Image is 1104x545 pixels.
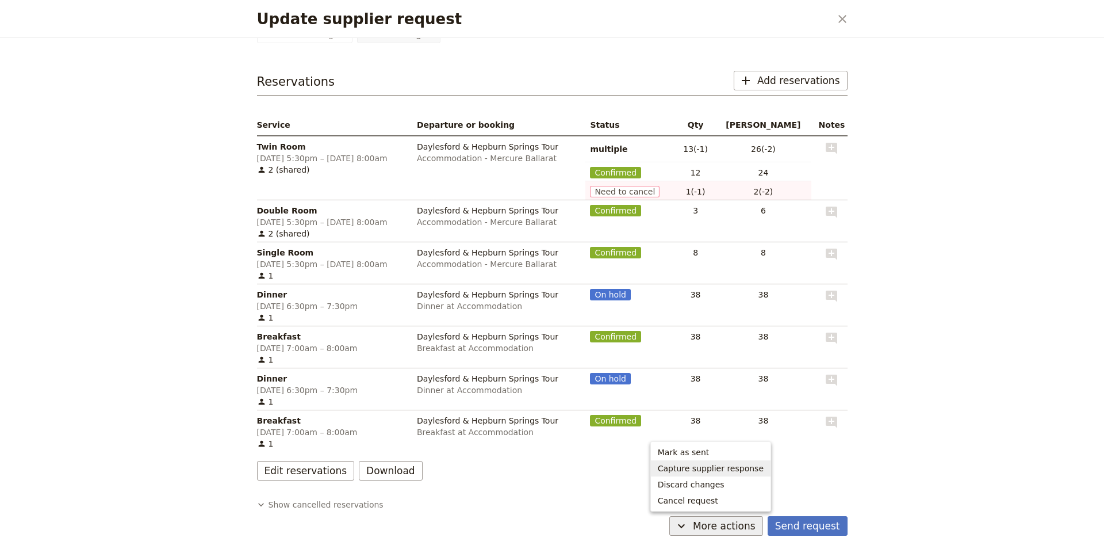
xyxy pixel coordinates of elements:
span: Double Room [257,205,408,216]
div: Daylesford & Hepburn Springs Tour [417,289,581,300]
span: 24 [719,167,807,178]
button: Discard changes [651,477,770,493]
span: Mark as sent [658,447,710,458]
span: 1(-1) [681,186,711,197]
div: Daylesford & Hepburn Springs Tour [417,205,581,216]
div: Dinner at Accommodation [417,300,581,312]
span: More actions [693,519,756,533]
button: Add note [825,331,838,345]
span: [DATE] 7:00am – 8:00am [257,342,408,354]
span: 38 [681,415,711,426]
div: Accommodation - Mercure Ballarat [417,216,581,228]
button: Add note [825,289,838,303]
span: 1 [257,438,408,449]
span: Confirmed [590,331,641,342]
button: Add note [825,141,838,155]
span: Capture supplier response [658,463,764,474]
div: Breakfast at Accommodation [417,426,581,438]
button: Close dialog [833,9,852,29]
span: [DATE] 5:30pm – [DATE] 8:00am [257,258,408,270]
span: 38 [719,331,807,342]
span: 12 [681,167,711,178]
span: 38 [719,289,807,300]
span: On hold [590,289,631,300]
span: 2 (shared) [257,228,408,239]
button: Mark as sent [651,444,770,460]
div: Daylesford & Hepburn Springs Tour [417,247,581,258]
span: [DATE] 5:30pm – [DATE] 8:00am [257,216,408,228]
span: Confirmed [590,415,641,426]
button: ​Add reservations [734,71,848,90]
span: 38 [681,373,711,384]
button: Add note [825,247,838,261]
span: Need to cancel [590,186,660,197]
button: Capture supplier response [651,460,770,477]
div: Accommodation - Mercure Ballarat [417,258,581,270]
span: Confirmed [590,167,641,178]
span: 26 (-2) [719,143,807,155]
span: 38 [719,415,807,426]
span: Breakfast [257,415,408,426]
span: Discard changes [658,479,724,490]
span: 1 [257,270,408,281]
th: Notes [811,115,847,136]
span: Confirmed [590,205,641,216]
span: Add reservations [757,74,840,87]
div: Breakfast at Accommodation [417,342,581,354]
span: 13 (-1) [681,143,711,155]
h2: Update supplier request [257,10,830,28]
th: Qty [676,115,715,136]
th: Departure or booking [412,115,585,136]
span: [DATE] 7:00am – 8:00am [257,426,408,438]
button: Edit reservations [257,461,355,481]
div: Daylesford & Hepburn Springs Tour [417,141,581,153]
div: Daylesford & Hepburn Springs Tour [417,373,581,384]
span: 1 [257,354,408,365]
span: [DATE] 6:30pm – 7:30pm [257,300,408,312]
span: Confirmed [590,247,641,258]
span: 1 [257,312,408,323]
button: Cancel request [651,493,770,509]
button: Add note [825,415,838,429]
div: Dinner at Accommodation [417,384,581,396]
span: 8 [681,247,711,258]
span: [DATE] 5:30pm – [DATE] 8:00am [257,153,408,164]
span: 3 [681,205,711,216]
span: 6 [719,205,807,216]
div: Accommodation - Mercure Ballarat [417,153,581,164]
div: Daylesford & Hepburn Springs Tour [417,415,581,426]
span: 1 [257,396,408,407]
span: 38 [681,331,711,342]
span: 2 (shared) [257,164,408,176]
th: [PERSON_NAME] [715,115,811,136]
button: Add note [825,205,838,219]
span: Twin Room [257,141,408,153]
button: ​More actions [669,516,763,536]
span: Cancel request [658,495,718,506]
div: Daylesford & Hepburn Springs Tour [417,331,581,342]
button: Send request [768,516,848,536]
span: Single Room [257,247,408,258]
button: Download [359,461,423,481]
span: [DATE] 6:30pm – 7:30pm [257,384,408,396]
span: 38 [681,289,711,300]
span: 2(-2) [719,186,807,197]
button: Add note [825,373,838,387]
div: Show cancelled reservations [269,499,848,510]
span: multiple [590,143,671,155]
span: 8 [719,247,807,258]
span: 38 [719,373,807,384]
th: Service [257,115,412,136]
span: On hold [590,373,631,384]
span: Dinner [257,373,408,384]
h3: Reservations [257,73,335,90]
button: Show cancelled reservations [257,499,848,510]
span: Dinner [257,289,408,300]
span: Breakfast [257,331,408,342]
th: Status [585,115,676,136]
